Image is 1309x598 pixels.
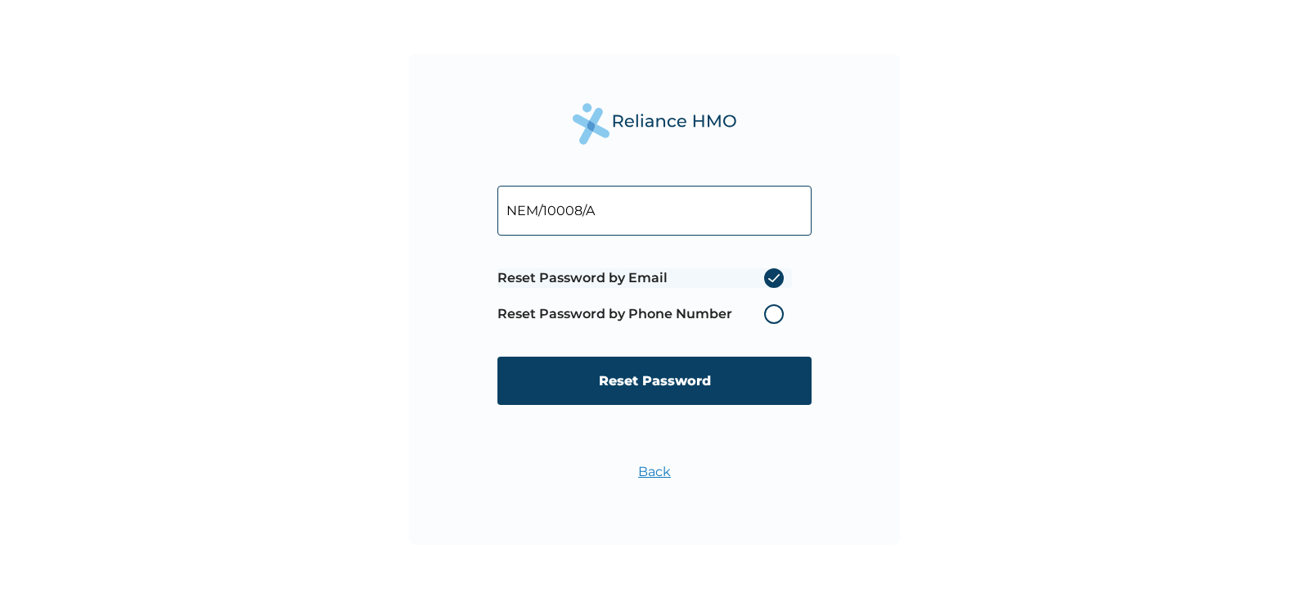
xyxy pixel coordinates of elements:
[497,268,792,288] label: Reset Password by Email
[638,464,671,479] a: Back
[497,304,792,324] label: Reset Password by Phone Number
[497,260,792,332] span: Password reset method
[497,357,812,405] input: Reset Password
[573,103,736,145] img: Reliance Health's Logo
[497,186,812,236] input: Your Enrollee ID or Email Address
